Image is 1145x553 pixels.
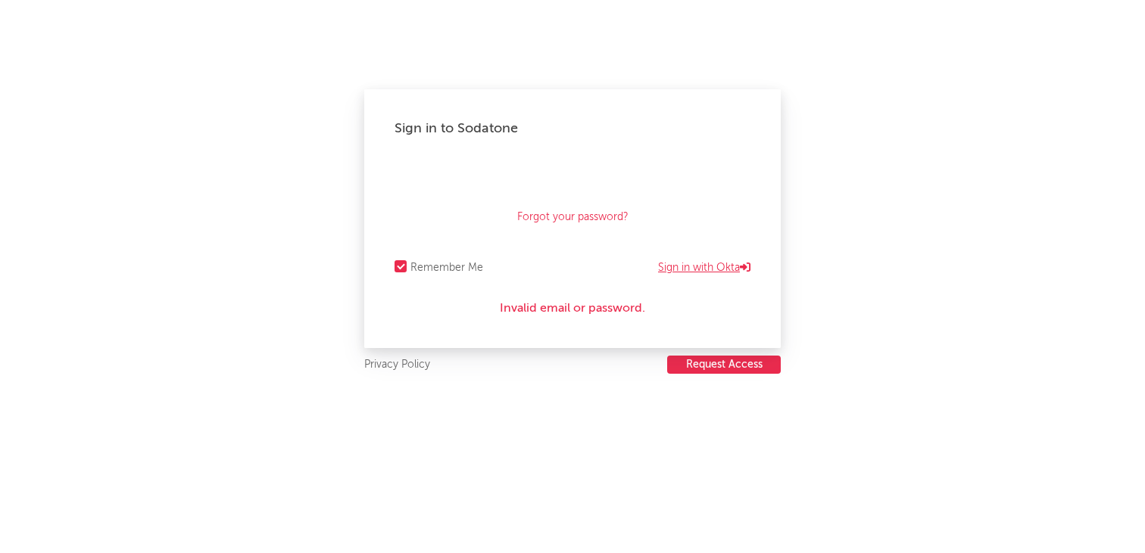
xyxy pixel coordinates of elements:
a: Sign in with Okta [658,259,750,277]
a: Forgot your password? [517,208,629,226]
button: Request Access [667,356,781,374]
a: Request Access [667,356,781,374]
a: Privacy Policy [364,356,430,374]
div: Remember Me [410,259,483,277]
div: Invalid email or password. [395,300,750,318]
div: Sign in to Sodatone [395,120,750,138]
